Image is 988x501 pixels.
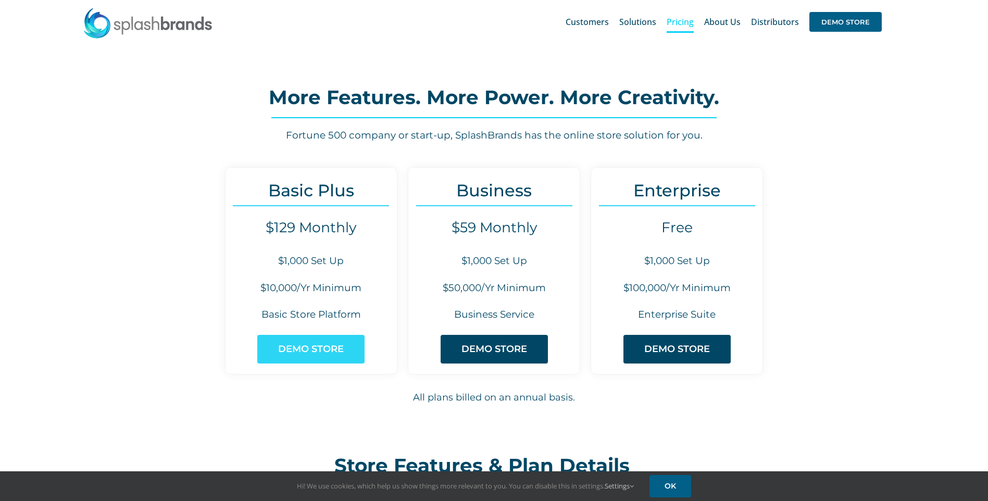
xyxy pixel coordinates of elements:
span: About Us [704,18,741,26]
a: DEMO STORE [441,335,548,364]
a: DEMO STORE [623,335,731,364]
a: Pricing [667,5,694,39]
span: Customers [566,18,609,26]
img: SplashBrands.com Logo [83,7,213,39]
h6: All plans billed on an annual basis. [130,391,859,405]
h3: Basic Plus [226,181,397,200]
span: DEMO STORE [461,344,527,355]
a: DEMO STORE [257,335,365,364]
h6: Enterprise Suite [591,308,762,322]
h6: Basic Store Platform [226,308,397,322]
h6: $50,000/Yr Minimum [408,281,580,295]
h6: $100,000/Yr Minimum [591,281,762,295]
h4: Free [591,219,762,236]
span: DEMO STORE [278,344,344,355]
h6: $1,000 Set Up [408,254,580,268]
span: Pricing [667,18,694,26]
a: OK [649,475,691,497]
a: DEMO STORE [809,5,882,39]
a: Customers [566,5,609,39]
h6: $1,000 Set Up [591,254,762,268]
h6: $1,000 Set Up [226,254,397,268]
h6: Business Service [408,308,580,322]
h2: Store Features & Plan Details [334,455,654,476]
a: Settings [605,481,634,491]
h2: More Features. More Power. More Creativity. [129,87,858,108]
h6: $10,000/Yr Minimum [226,281,397,295]
span: Distributors [751,18,799,26]
h4: $59 Monthly [408,219,580,236]
h3: Business [408,181,580,200]
h6: Fortune 500 company or start-up, SplashBrands has the online store solution for you. [129,129,858,143]
a: Distributors [751,5,799,39]
span: Solutions [619,18,656,26]
span: Hi! We use cookies, which help us show things more relevant to you. You can disable this in setti... [297,481,634,491]
h4: $129 Monthly [226,219,397,236]
nav: Main Menu [566,5,882,39]
span: DEMO STORE [809,12,882,32]
span: DEMO STORE [644,344,710,355]
h3: Enterprise [591,181,762,200]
